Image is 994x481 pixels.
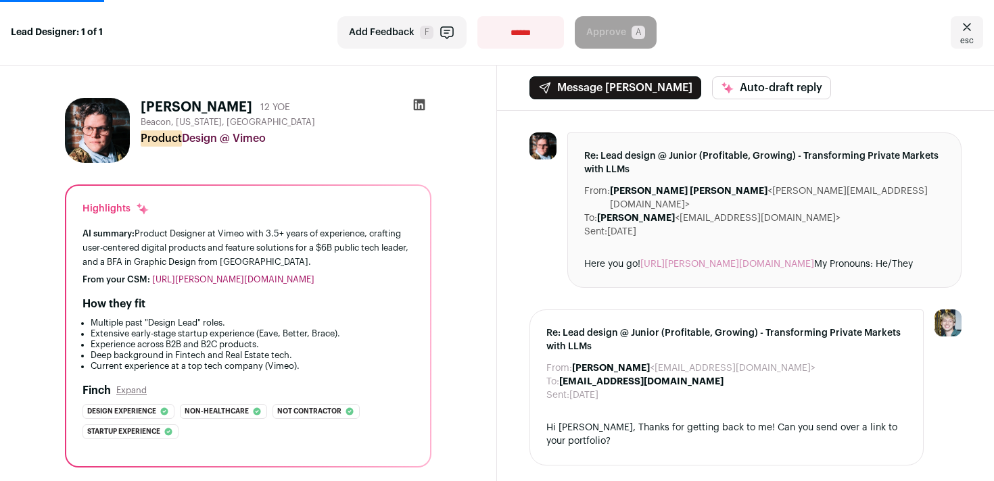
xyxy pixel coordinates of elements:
[141,130,182,147] mark: Product
[185,405,249,418] span: Non-healthcare
[607,225,636,238] dd: [DATE]
[960,35,974,46] span: esc
[934,309,962,336] img: 6494470-medium_jpg
[82,226,414,269] div: Product Designer at Vimeo with 3.5+ years of experience, crafting user-centered digital products ...
[141,130,431,147] div: Design @ Vimeo
[91,318,414,328] li: Multiple past "Design Lead" roles.
[546,361,572,375] dt: From:
[82,296,145,312] h2: How they fit
[546,388,569,402] dt: Sent:
[572,361,815,375] dd: <[EMAIL_ADDRESS][DOMAIN_NAME]>
[91,361,414,372] li: Current experience at a top tech company (Vimeo).
[82,382,111,399] h2: Finch
[91,328,414,339] li: Extensive early-stage startup experience (Eave, Better, Brace).
[569,388,598,402] dd: [DATE]
[260,101,290,114] div: 12 YOE
[141,117,315,128] span: Beacon, [US_STATE], [GEOGRAPHIC_DATA]
[277,405,341,418] span: Not contractor
[559,377,724,386] b: [EMAIL_ADDRESS][DOMAIN_NAME]
[572,363,650,373] b: [PERSON_NAME]
[597,211,841,225] dd: <[EMAIL_ADDRESS][DOMAIN_NAME]>
[584,211,597,225] dt: To:
[610,186,767,196] b: [PERSON_NAME] [PERSON_NAME]
[546,326,907,353] span: Re: Lead design @ Junior (Profitable, Growing) - Transforming Private Markets with LLMs
[11,26,103,39] strong: Lead Designer: 1 of 1
[141,98,255,117] h1: [PERSON_NAME] ️️
[152,275,314,284] a: [URL][PERSON_NAME][DOMAIN_NAME]
[640,259,814,269] a: [URL][PERSON_NAME][DOMAIN_NAME]
[584,257,945,271] div: Here you go! My Pronouns: He/They
[584,149,945,176] span: Re: Lead design @ Junior (Profitable, Growing) - Transforming Private Markets with LLMs
[951,16,983,49] a: Close
[529,132,557,159] img: 06a04e8f6f5f22442ca0fb94c6cb82bcb82a1bed4a78f784fcb0b96ee3a98b11.jpg
[91,350,414,361] li: Deep background in Fintech and Real Estate tech.
[712,76,831,99] button: Auto-draft reply
[584,184,610,211] dt: From:
[82,202,149,216] div: Highlights
[546,375,559,388] dt: To:
[116,385,147,396] button: Expand
[610,184,945,211] dd: <[PERSON_NAME][EMAIL_ADDRESS][DOMAIN_NAME]>
[87,405,156,418] span: Design experience
[82,275,150,284] span: From your CSM:
[420,26,433,39] span: F
[597,213,675,223] b: [PERSON_NAME]
[349,26,415,39] span: Add Feedback
[529,76,701,99] button: Message [PERSON_NAME]
[91,339,414,350] li: Experience across B2B and B2C products.
[584,225,607,238] dt: Sent:
[337,16,467,49] button: Add Feedback F
[82,229,135,238] span: AI summary:
[87,425,160,438] span: Startup experience
[546,421,907,449] div: Hi [PERSON_NAME], Thanks for getting back to me! Can you send over a link to your portfolio?
[65,98,130,163] img: 06a04e8f6f5f22442ca0fb94c6cb82bcb82a1bed4a78f784fcb0b96ee3a98b11.jpg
